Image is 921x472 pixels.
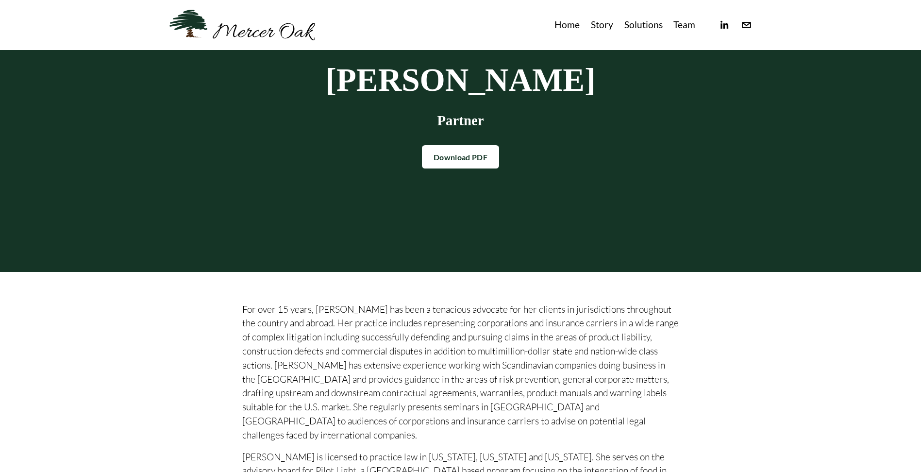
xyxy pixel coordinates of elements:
h3: Partner [242,113,679,129]
p: For over 15 years, [PERSON_NAME] has been a tenacious advocate for her clients in jurisdictions t... [242,303,679,442]
h1: [PERSON_NAME] [242,63,679,97]
a: linkedin-unauth [719,19,730,31]
a: Solutions [624,17,663,33]
a: Download PDF [422,145,499,169]
a: Team [673,17,695,33]
a: Home [554,17,580,33]
a: Story [591,17,613,33]
a: info@merceroaklaw.com [741,19,752,31]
